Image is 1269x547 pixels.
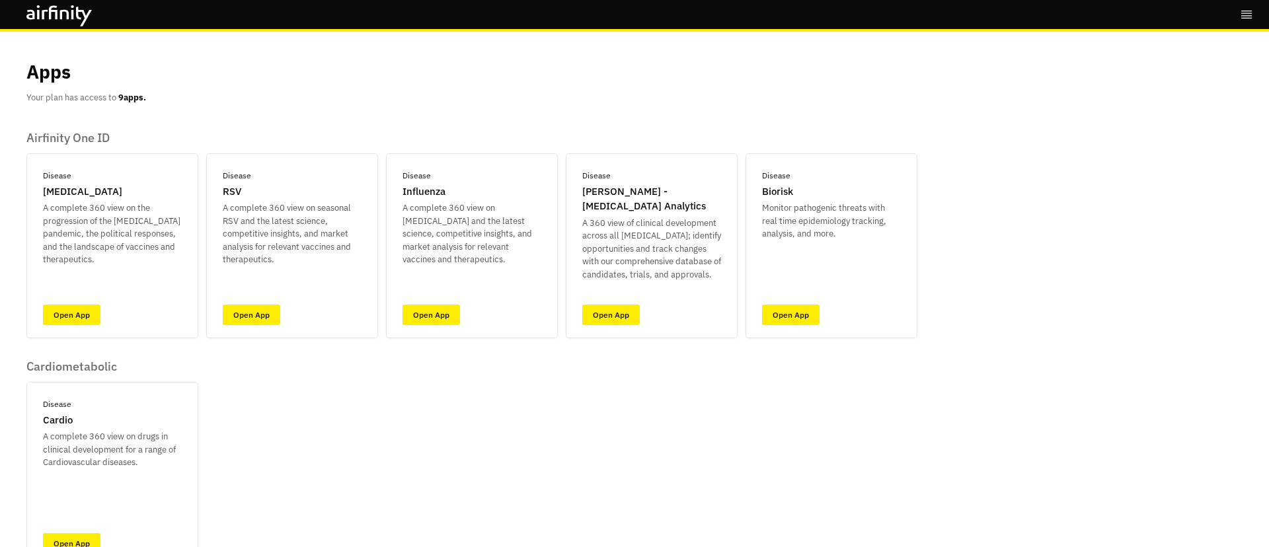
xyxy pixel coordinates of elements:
[403,170,431,182] p: Disease
[43,430,182,469] p: A complete 360 view on drugs in clinical development for a range of Cardiovascular diseases.
[223,305,280,325] a: Open App
[26,359,198,374] p: Cardiometabolic
[26,58,71,86] p: Apps
[762,305,820,325] a: Open App
[43,170,71,182] p: Disease
[223,170,251,182] p: Disease
[223,201,362,266] p: A complete 360 view on seasonal RSV and the latest science, competitive insights, and market anal...
[223,184,241,200] p: RSV
[43,398,71,410] p: Disease
[43,413,73,428] p: Cardio
[762,201,901,240] p: Monitor pathogenic threats with real time epidemiology tracking, analysis, and more.
[26,91,146,104] p: Your plan has access to
[43,184,122,200] p: [MEDICAL_DATA]
[582,217,721,281] p: A 360 view of clinical development across all [MEDICAL_DATA]; identify opportunities and track ch...
[582,184,721,214] p: [PERSON_NAME] - [MEDICAL_DATA] Analytics
[582,170,611,182] p: Disease
[403,201,541,266] p: A complete 360 view on [MEDICAL_DATA] and the latest science, competitive insights, and market an...
[26,131,917,145] p: Airfinity One ID
[403,184,445,200] p: Influenza
[43,201,182,266] p: A complete 360 view on the progression of the [MEDICAL_DATA] pandemic, the political responses, a...
[582,305,640,325] a: Open App
[403,305,460,325] a: Open App
[762,170,790,182] p: Disease
[762,184,793,200] p: Biorisk
[118,92,146,103] b: 9 apps.
[43,305,100,325] a: Open App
